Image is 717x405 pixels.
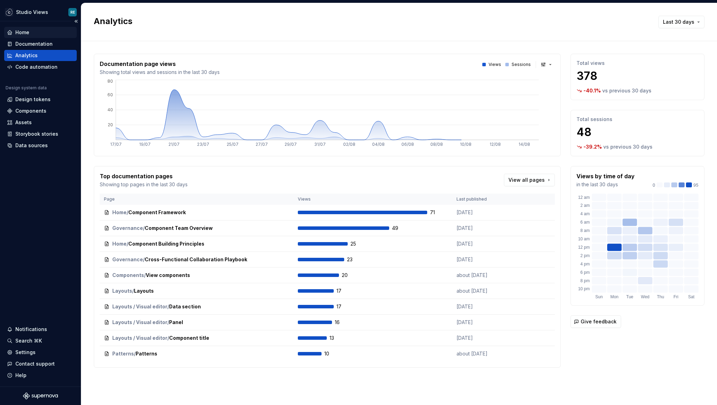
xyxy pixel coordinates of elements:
text: Thu [657,294,664,299]
span: / [143,256,145,263]
button: Studio ViewsRE [1,5,80,20]
div: Documentation [15,40,53,47]
p: -39.2 % [583,143,602,150]
p: [DATE] [456,335,509,342]
a: Documentation [4,38,77,50]
button: Search ⌘K [4,335,77,346]
div: Help [15,372,27,379]
p: [DATE] [456,225,509,232]
div: Notifications [15,326,47,333]
a: Analytics [4,50,77,61]
span: View all pages [508,177,545,183]
span: Component Framework [128,209,186,216]
span: 25 [350,240,369,247]
span: Component Team Overview [145,225,213,232]
a: Settings [4,347,77,358]
p: [DATE] [456,209,509,216]
span: Layouts / Visual editor [112,335,167,342]
tspan: 20 [108,122,113,127]
p: about [DATE] [456,287,509,294]
button: Give feedback [571,315,621,328]
span: / [144,272,146,279]
div: Contact support [15,360,55,367]
p: 0 [652,182,655,188]
text: 2 pm [580,253,590,258]
tspan: 23/07 [197,142,209,147]
span: Last 30 days [663,18,694,25]
p: Showing top pages in the last 30 days [100,181,188,188]
span: 71 [430,209,448,216]
span: Data section [169,303,201,310]
span: / [134,350,136,357]
tspan: 21/07 [168,142,180,147]
text: 4 pm [580,262,590,267]
tspan: 40 [107,107,113,112]
span: View components [146,272,190,279]
text: 10 am [578,237,590,241]
text: 12 am [578,195,590,200]
tspan: 12/08 [490,142,501,147]
span: 23 [347,256,365,263]
span: 17 [337,303,355,310]
span: Home [112,240,127,247]
text: Mon [610,294,618,299]
svg: Supernova Logo [23,392,58,399]
span: 17 [337,287,355,294]
button: Help [4,370,77,381]
tspan: 29/07 [285,142,297,147]
img: f5634f2a-3c0d-4c0b-9dc3-3862a3e014c7.png [5,8,13,16]
tspan: 31/07 [314,142,326,147]
text: Sun [595,294,603,299]
span: 13 [330,335,348,342]
p: Sessions [512,62,531,67]
a: Assets [4,117,77,128]
span: Governance [112,225,143,232]
p: [DATE] [456,256,509,263]
p: Documentation page views [100,60,220,68]
th: Page [100,194,294,205]
tspan: 80 [107,78,113,84]
p: [DATE] [456,240,509,247]
span: Layouts [134,287,154,294]
div: Assets [15,119,32,126]
span: Component Building Principles [128,240,204,247]
div: Data sources [15,142,48,149]
span: 16 [335,319,353,326]
span: 49 [392,225,410,232]
text: 8 am [580,228,590,233]
div: Storybook stories [15,130,58,137]
span: Governance [112,256,143,263]
span: Home [112,209,127,216]
p: Showing total views and sessions in the last 30 days [100,69,220,76]
tspan: 60 [107,92,113,97]
text: 8 pm [580,278,590,283]
p: Views by time of day [576,172,635,180]
div: Components [15,107,46,114]
tspan: 08/08 [430,142,443,147]
p: vs previous 30 days [603,143,652,150]
p: 48 [576,125,699,139]
tspan: 06/08 [401,142,414,147]
span: / [143,225,145,232]
span: / [167,319,169,326]
tspan: 10/08 [460,142,471,147]
text: 12 pm [578,245,590,250]
button: Notifications [4,324,77,335]
button: Collapse sidebar [71,16,81,26]
tspan: 14/08 [519,142,530,147]
a: Code automation [4,61,77,73]
p: -40.1 % [583,87,601,94]
span: Patterns [136,350,157,357]
div: Analytics [15,52,38,59]
span: / [127,209,128,216]
text: Fri [673,294,678,299]
tspan: 25/07 [227,142,239,147]
button: Contact support [4,358,77,369]
a: Storybook stories [4,128,77,140]
div: Home [15,29,29,36]
h2: Analytics [94,16,647,27]
text: 2 am [580,203,590,208]
tspan: 17/07 [110,142,122,147]
text: 6 am [580,220,590,225]
text: Wed [641,294,649,299]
